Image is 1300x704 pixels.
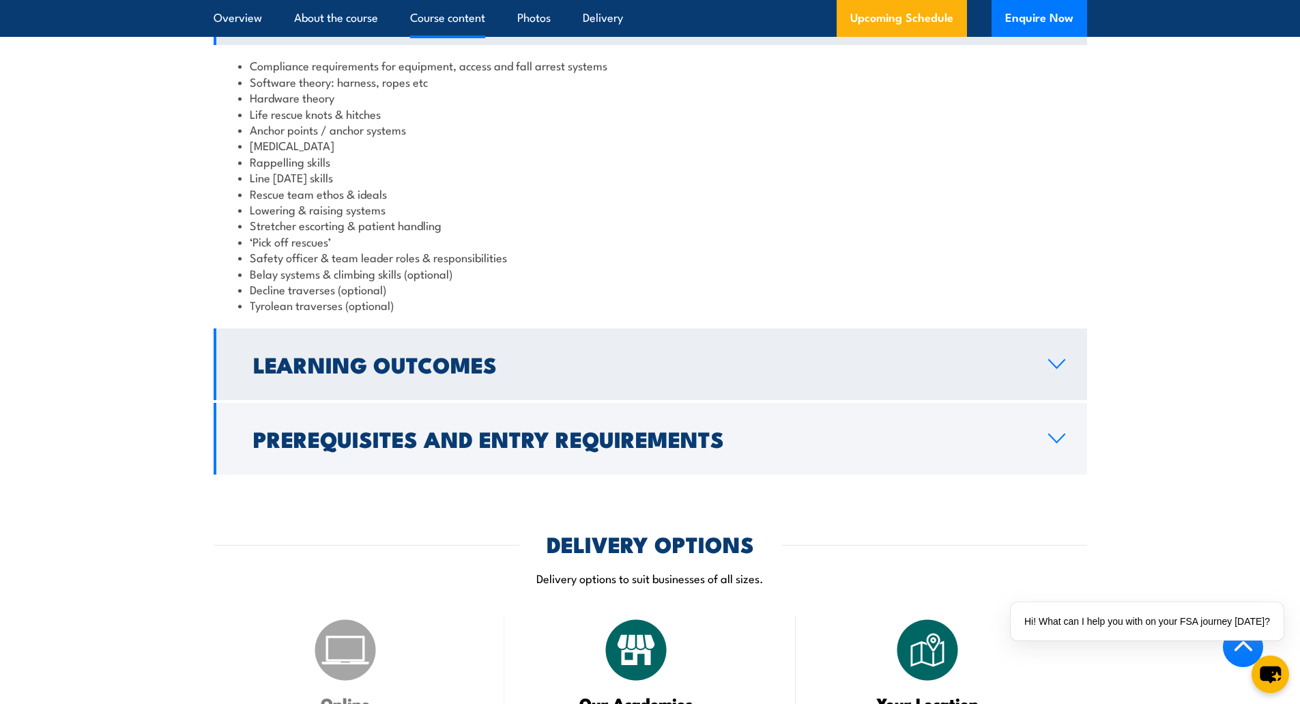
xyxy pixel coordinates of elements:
li: Rescue team ethos & ideals [238,186,1063,201]
li: Software theory: harness, ropes etc [238,74,1063,89]
li: Rappelling skills [238,154,1063,169]
li: Tyrolean traverses (optional) [238,297,1063,313]
a: Prerequisites and Entry Requirements [214,403,1087,475]
li: Belay systems & climbing skills (optional) [238,266,1063,281]
div: Hi! What can I help you with on your FSA journey [DATE]? [1011,602,1284,640]
h2: Prerequisites and Entry Requirements [253,429,1026,448]
li: Safety officer & team leader roles & responsibilities [238,249,1063,265]
h2: Learning Outcomes [253,354,1026,374]
li: Hardware theory [238,89,1063,105]
a: Learning Outcomes [214,328,1087,400]
li: Decline traverses (optional) [238,281,1063,297]
li: Lowering & raising systems [238,201,1063,217]
p: Delivery options to suit businesses of all sizes. [214,570,1087,586]
h2: DELIVERY OPTIONS [547,534,754,553]
li: Line [DATE] skills [238,169,1063,185]
li: ‘Pick off rescues’ [238,234,1063,249]
button: chat-button [1252,656,1289,693]
li: Compliance requirements for equipment, access and fall arrest systems [238,57,1063,73]
li: Life rescue knots & hitches [238,106,1063,122]
li: Anchor points / anchor systems [238,122,1063,137]
li: Stretcher escorting & patient handling [238,217,1063,233]
li: [MEDICAL_DATA] [238,137,1063,153]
